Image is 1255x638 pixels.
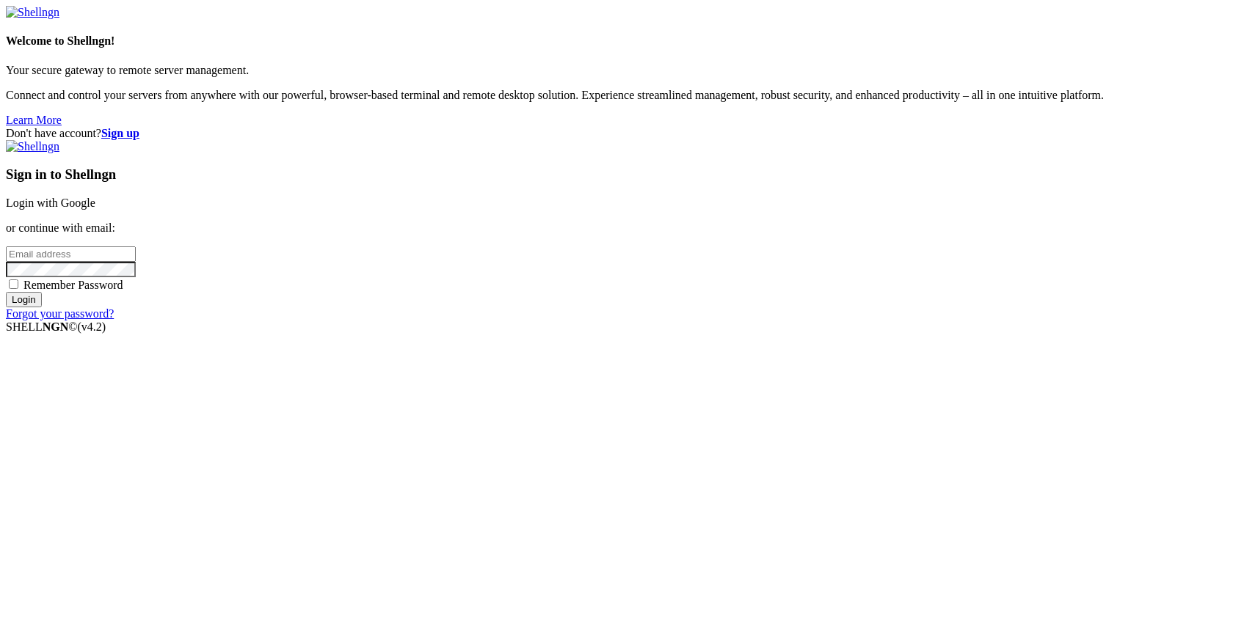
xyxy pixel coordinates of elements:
[6,140,59,153] img: Shellngn
[101,127,139,139] a: Sign up
[6,89,1249,102] p: Connect and control your servers from anywhere with our powerful, browser-based terminal and remo...
[6,307,114,320] a: Forgot your password?
[6,34,1249,48] h4: Welcome to Shellngn!
[43,320,69,333] b: NGN
[6,292,42,307] input: Login
[6,127,1249,140] div: Don't have account?
[78,320,106,333] span: 4.2.0
[9,279,18,289] input: Remember Password
[6,221,1249,235] p: or continue with email:
[6,197,95,209] a: Login with Google
[6,64,1249,77] p: Your secure gateway to remote server management.
[6,246,136,262] input: Email address
[6,320,106,333] span: SHELL ©
[6,114,62,126] a: Learn More
[23,279,123,291] span: Remember Password
[6,6,59,19] img: Shellngn
[6,166,1249,183] h3: Sign in to Shellngn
